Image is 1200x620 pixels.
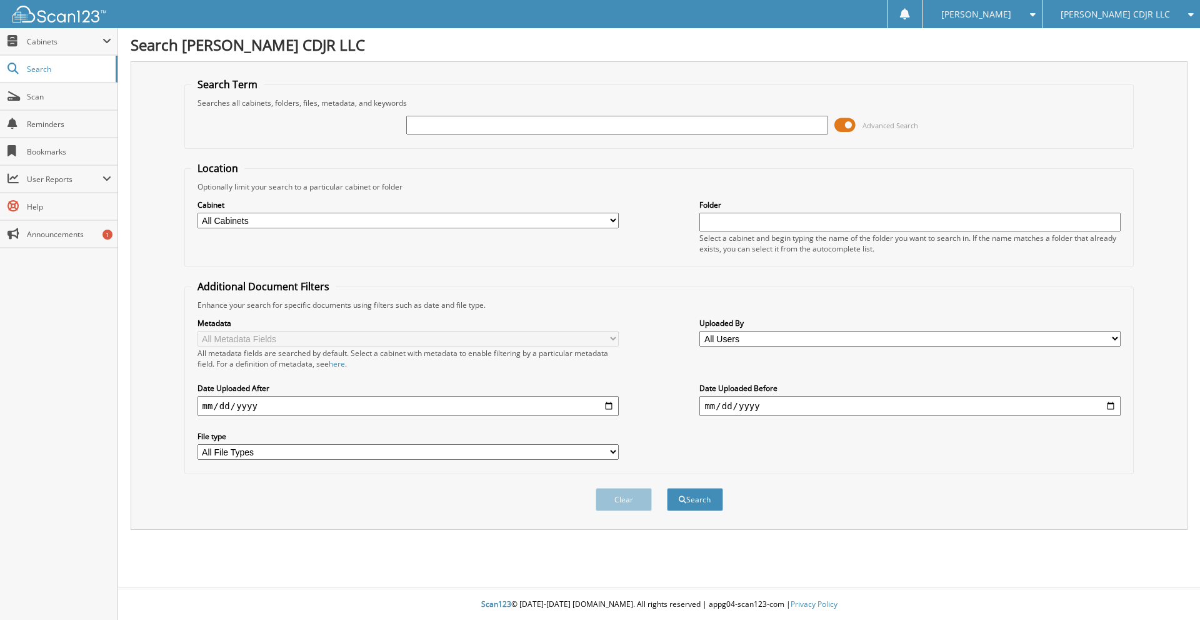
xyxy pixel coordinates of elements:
[131,34,1187,55] h1: Search [PERSON_NAME] CDJR LLC
[27,64,109,74] span: Search
[197,318,619,328] label: Metadata
[941,11,1011,18] span: [PERSON_NAME]
[596,488,652,511] button: Clear
[191,78,264,91] legend: Search Term
[27,174,102,185] span: User Reports
[102,230,112,240] div: 1
[197,348,619,369] div: All metadata fields are searched by default. Select a cabinet with metadata to enable filtering b...
[27,229,111,240] span: Announcements
[699,318,1121,328] label: Uploaded By
[191,98,1127,108] div: Searches all cabinets, folders, files, metadata, and keywords
[191,181,1127,192] div: Optionally limit your search to a particular cabinet or folder
[118,589,1200,620] div: © [DATE]-[DATE] [DOMAIN_NAME]. All rights reserved | appg04-scan123-com |
[27,91,111,102] span: Scan
[197,396,619,416] input: start
[191,300,1127,310] div: Enhance your search for specific documents using filters such as date and file type.
[667,488,723,511] button: Search
[197,431,619,442] label: File type
[27,119,111,130] span: Reminders
[27,201,111,212] span: Help
[191,280,336,293] legend: Additional Document Filters
[699,383,1121,394] label: Date Uploaded Before
[27,146,111,157] span: Bookmarks
[699,396,1121,416] input: end
[191,161,244,175] legend: Location
[481,599,511,609] span: Scan123
[329,358,345,369] a: here
[12,6,106,23] img: scan123-logo-white.svg
[791,599,837,609] a: Privacy Policy
[197,383,619,394] label: Date Uploaded After
[699,233,1121,254] div: Select a cabinet and begin typing the name of the folder you want to search in. If the name match...
[197,200,619,210] label: Cabinet
[699,200,1121,210] label: Folder
[862,121,918,130] span: Advanced Search
[27,36,102,47] span: Cabinets
[1061,11,1170,18] span: [PERSON_NAME] CDJR LLC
